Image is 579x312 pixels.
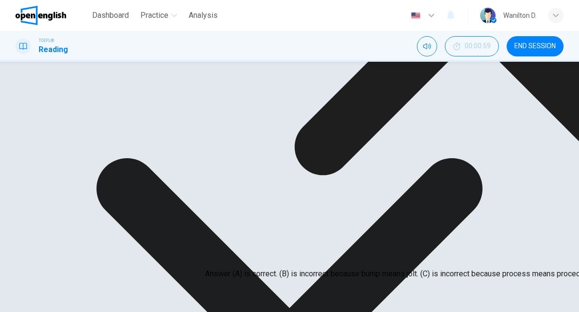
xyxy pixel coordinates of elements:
[417,36,437,56] div: Mute
[465,42,491,50] span: 00:00:59
[189,10,218,21] span: Analysis
[480,8,496,23] img: Profile picture
[92,10,129,21] span: Dashboard
[39,44,68,55] h1: Reading
[503,10,537,21] div: Wanilton D.
[514,42,556,50] span: END SESSION
[410,12,422,19] img: en
[39,37,54,44] span: TOEFL®
[140,10,168,21] span: Practice
[15,6,66,25] img: OpenEnglish logo
[445,36,499,56] div: Hide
